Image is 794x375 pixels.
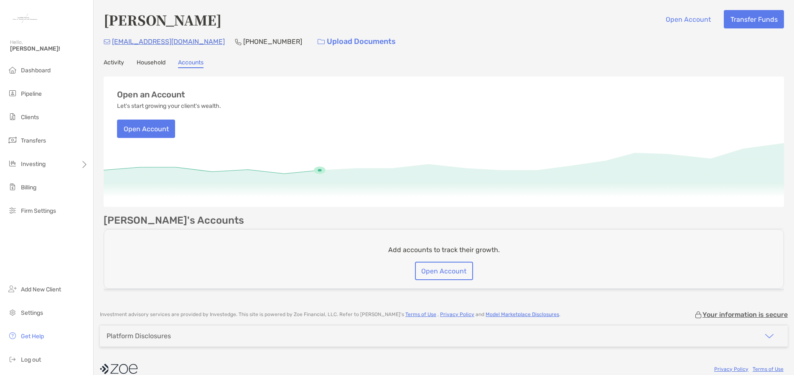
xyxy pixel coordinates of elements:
span: Transfers [21,137,46,144]
img: transfers icon [8,135,18,145]
img: add_new_client icon [8,284,18,294]
a: Accounts [178,59,204,68]
span: Dashboard [21,67,51,74]
img: investing icon [8,158,18,168]
img: Phone Icon [235,38,242,45]
img: pipeline icon [8,88,18,98]
span: Log out [21,356,41,363]
h4: [PERSON_NAME] [104,10,221,29]
span: Firm Settings [21,207,56,214]
img: icon arrow [764,331,774,341]
a: Model Marketplace Disclosures [486,311,559,317]
img: get-help icon [8,331,18,341]
span: Billing [21,184,36,191]
p: Investment advisory services are provided by Investedge . This site is powered by Zoe Financial, ... [100,311,560,318]
img: Email Icon [104,39,110,44]
a: Terms of Use [753,366,784,372]
p: Your information is secure [702,311,788,319]
a: Activity [104,59,124,68]
img: dashboard icon [8,65,18,75]
p: Let's start growing your client's wealth. [117,103,221,110]
img: button icon [318,39,325,45]
span: Pipeline [21,90,42,97]
span: [PERSON_NAME]! [10,45,88,52]
span: Add New Client [21,286,61,293]
span: Clients [21,114,39,121]
span: Investing [21,161,46,168]
img: logout icon [8,354,18,364]
p: [PERSON_NAME]'s Accounts [104,215,244,226]
button: Transfer Funds [724,10,784,28]
img: settings icon [8,307,18,317]
a: Privacy Policy [714,366,748,372]
p: [PHONE_NUMBER] [243,36,302,47]
a: Household [137,59,165,68]
button: Open Account [117,120,175,138]
p: [EMAIL_ADDRESS][DOMAIN_NAME] [112,36,225,47]
a: Upload Documents [312,33,401,51]
img: Zoe Logo [10,3,40,33]
div: Platform Disclosures [107,332,171,340]
h3: Open an Account [117,90,185,99]
a: Terms of Use [405,311,436,317]
p: Add accounts to track their growth. [388,245,500,255]
button: Open Account [659,10,717,28]
img: billing icon [8,182,18,192]
a: Privacy Policy [440,311,474,317]
img: clients icon [8,112,18,122]
button: Open Account [415,262,473,280]
span: Get Help [21,333,44,340]
img: firm-settings icon [8,205,18,215]
span: Settings [21,309,43,316]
